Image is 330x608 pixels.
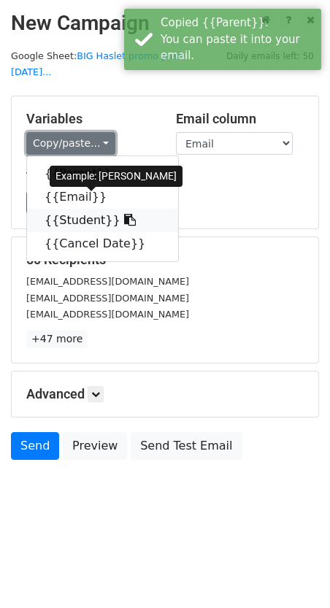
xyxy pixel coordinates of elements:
a: Preview [63,432,127,460]
a: {{Email}} [27,185,178,209]
small: [EMAIL_ADDRESS][DOMAIN_NAME] [26,309,189,320]
a: +47 more [26,330,88,348]
a: {{Student}} [27,209,178,232]
a: {{Cancel Date}} [27,232,178,255]
div: Example: [PERSON_NAME] [50,166,183,187]
h5: Advanced [26,386,304,402]
a: Copy/paste... [26,132,115,155]
small: Google Sheet: [11,50,184,78]
a: Send [11,432,59,460]
iframe: Chat Widget [257,538,330,608]
h2: New Campaign [11,11,319,36]
small: [EMAIL_ADDRESS][DOMAIN_NAME] [26,293,189,304]
h5: Variables [26,111,154,127]
a: BIG Haslet promo push [DATE]... [11,50,184,78]
a: {{Parent}} [27,162,178,185]
small: [EMAIL_ADDRESS][DOMAIN_NAME] [26,276,189,287]
a: Send Test Email [131,432,242,460]
div: Copied {{Parent}}. You can paste it into your email. [161,15,315,64]
h5: Email column [176,111,304,127]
